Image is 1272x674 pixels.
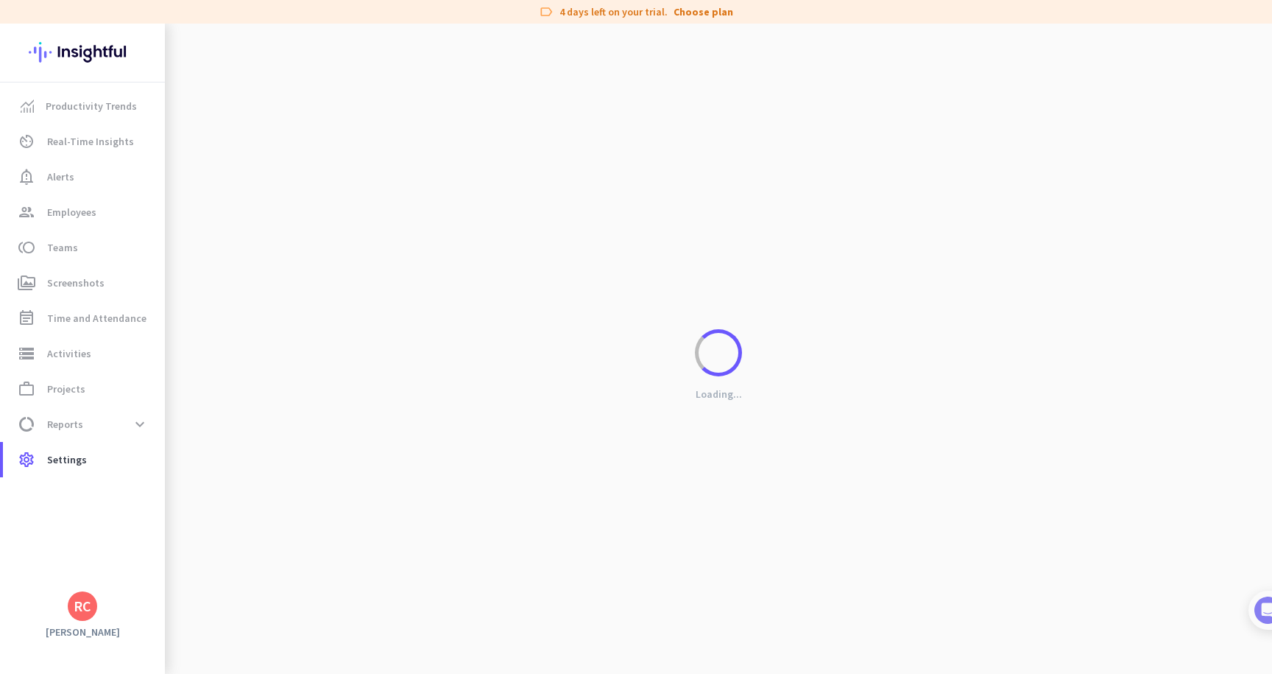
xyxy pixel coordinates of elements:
span: Reports [47,415,83,433]
i: group [18,203,35,221]
span: Real-Time Insights [47,133,134,150]
i: storage [18,345,35,362]
div: 🎊 Welcome to Insightful! 🎊 [21,57,274,110]
a: perm_mediaScreenshots [3,265,165,301]
h1: Tasks [125,7,172,32]
button: Tasks [221,460,294,519]
div: [PERSON_NAME] from Insightful [82,158,242,173]
p: 4 steps [15,194,52,209]
span: Home [21,496,52,507]
i: notification_important [18,168,35,186]
button: Mark as completed [57,414,170,429]
a: menu-itemProductivity Trends [3,88,165,124]
i: work_outline [18,380,35,398]
span: Activities [47,345,91,362]
a: data_usageReportsexpand_more [3,407,165,442]
i: data_usage [18,415,35,433]
span: Alerts [47,168,74,186]
span: Messages [85,496,136,507]
button: Help [147,460,221,519]
i: settings [18,451,35,468]
p: About 10 minutes [188,194,280,209]
a: tollTeams [3,230,165,265]
div: Show me how [57,343,256,384]
div: Add employees [57,256,250,271]
a: groupEmployees [3,194,165,230]
span: Screenshots [47,274,105,292]
div: 1Add employees [27,251,267,275]
i: event_note [18,309,35,327]
div: RC [74,599,91,614]
i: perm_media [18,274,35,292]
a: storageActivities [3,336,165,371]
a: work_outlineProjects [3,371,165,407]
div: Close [258,6,285,32]
i: toll [18,239,35,256]
img: Profile image for Tamara [52,154,76,178]
span: Time and Attendance [47,309,146,327]
span: Projects [47,380,85,398]
button: Messages [74,460,147,519]
button: expand_more [127,411,153,438]
span: Tasks [241,496,273,507]
p: Loading... [696,387,742,401]
a: event_noteTime and Attendance [3,301,165,336]
span: Settings [47,451,87,468]
img: menu-item [21,99,34,113]
a: Show me how [57,354,160,384]
img: Insightful logo [29,24,136,81]
span: Productivity Trends [46,97,137,115]
span: Teams [47,239,78,256]
a: Choose plan [674,4,733,19]
i: label [539,4,554,19]
div: It's time to add your employees! This is crucial since Insightful will start collecting their act... [57,281,256,343]
a: notification_importantAlerts [3,159,165,194]
span: Employees [47,203,96,221]
a: settingsSettings [3,442,165,477]
span: Help [172,496,196,507]
i: av_timer [18,133,35,150]
div: You're just a few steps away from completing the essential app setup [21,110,274,145]
a: av_timerReal-Time Insights [3,124,165,159]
